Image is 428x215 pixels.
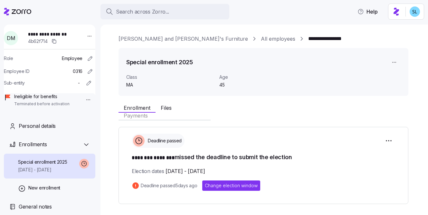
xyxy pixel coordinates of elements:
span: Terminated before activation [14,101,70,107]
h1: Special enrollment 2025 [126,58,193,66]
span: New enrollment [28,185,60,191]
button: Change election window [202,180,260,191]
button: Search across Zorro... [100,4,229,19]
span: Special enrollment 2025 [18,159,67,165]
span: Files [161,105,172,110]
span: Help [357,8,378,15]
h1: missed the deadline to submit the election [132,153,395,162]
a: [PERSON_NAME] and [PERSON_NAME]'s Furniture [119,35,248,43]
span: 4b62f714 [28,38,48,45]
span: Employee [62,55,82,62]
span: Role [4,55,13,62]
img: 7c620d928e46699fcfb78cede4daf1d1 [410,6,420,17]
span: Search across Zorro... [116,8,169,16]
span: General notes [19,203,52,211]
span: Enrollment [124,105,150,110]
span: 0316 [73,68,82,75]
span: [DATE] - [DATE] [166,167,205,175]
span: Ineligible for benefits [14,93,70,100]
span: Payments [124,113,148,118]
span: - [78,80,80,86]
button: Help [352,5,383,18]
span: Employee ID [4,68,30,75]
span: Personal details [19,122,56,130]
span: MA [126,82,214,88]
span: Change election window [205,182,258,189]
span: D M [7,36,15,41]
span: Sub-entity [4,80,25,86]
span: Deadline passed 5 days ago [141,182,197,189]
a: All employees [261,35,295,43]
span: Class [126,74,214,80]
span: Election dates [132,167,205,175]
span: Age [219,74,284,80]
span: Enrollments [19,140,47,148]
span: [DATE] - [DATE] [18,167,67,173]
span: Deadline passed [146,138,182,144]
span: 45 [219,82,284,88]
